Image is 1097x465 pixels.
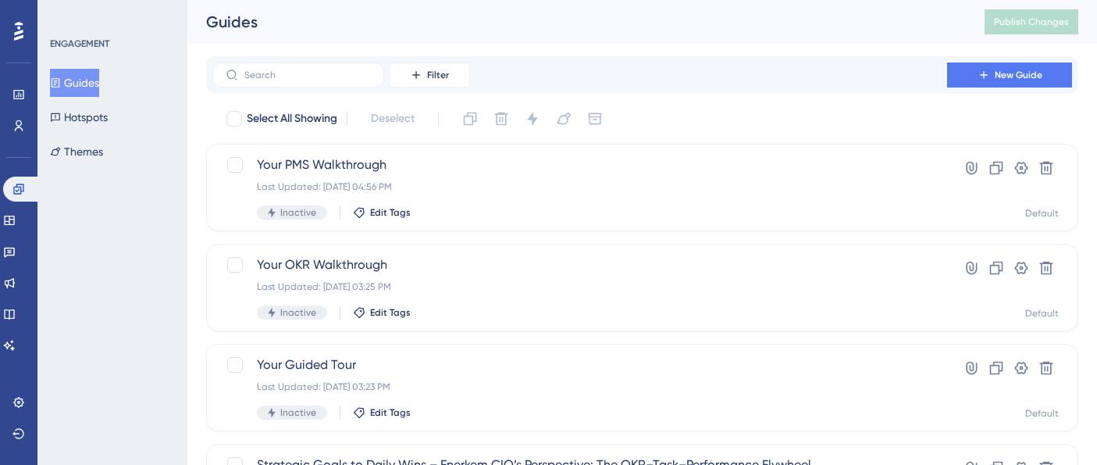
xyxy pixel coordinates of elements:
[257,356,903,374] span: Your Guided Tour
[244,70,371,80] input: Search
[353,206,411,219] button: Edit Tags
[257,181,903,193] div: Last Updated: [DATE] 04:56 PM
[427,69,449,81] span: Filter
[50,103,108,131] button: Hotspots
[353,406,411,419] button: Edit Tags
[247,109,337,128] span: Select All Showing
[257,281,903,293] div: Last Updated: [DATE] 03:25 PM
[370,306,411,319] span: Edit Tags
[995,69,1042,81] span: New Guide
[947,63,1072,88] button: New Guide
[257,156,903,174] span: Your PMS Walkthrough
[1025,207,1059,220] div: Default
[370,406,411,419] span: Edit Tags
[390,63,468,88] button: Filter
[280,406,316,419] span: Inactive
[280,306,316,319] span: Inactive
[50,38,109,50] div: ENGAGEMENT
[206,11,946,33] div: Guides
[985,9,1078,34] button: Publish Changes
[280,206,316,219] span: Inactive
[994,16,1069,28] span: Publish Changes
[371,109,415,128] span: Deselect
[50,138,103,166] button: Themes
[257,256,903,274] span: Your OKR Walkthrough
[370,206,411,219] span: Edit Tags
[257,381,903,393] div: Last Updated: [DATE] 03:23 PM
[353,306,411,319] button: Edit Tags
[50,69,99,97] button: Guides
[1025,307,1059,320] div: Default
[357,105,429,133] button: Deselect
[1025,407,1059,420] div: Default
